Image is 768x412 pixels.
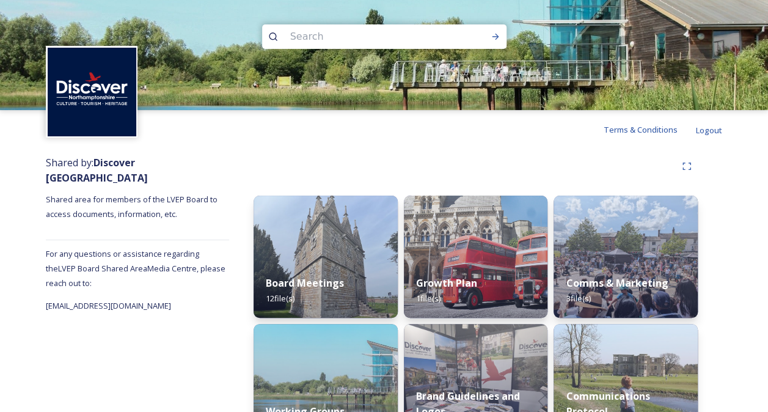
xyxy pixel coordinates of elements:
[46,300,171,311] span: [EMAIL_ADDRESS][DOMAIN_NAME]
[604,124,678,135] span: Terms & Conditions
[554,196,698,318] img: 4f441ff7-a847-461b-aaa5-c19687a46818.jpg
[46,194,219,219] span: Shared area for members of the LVEP Board to access documents, information, etc.
[46,248,225,289] span: For any questions or assistance regarding the LVEP Board Shared Area Media Centre, please reach o...
[416,276,477,290] strong: Growth Plan
[604,122,696,137] a: Terms & Conditions
[48,48,136,136] img: Untitled%20design%20%282%29.png
[46,156,148,185] span: Shared by:
[416,293,441,304] span: 1 file(s)
[254,196,398,318] img: 5bb6497d-ede2-4272-a435-6cca0481cbbd.jpg
[284,23,452,50] input: Search
[566,276,668,290] strong: Comms & Marketing
[46,156,148,185] strong: Discover [GEOGRAPHIC_DATA]
[404,196,548,318] img: ed4df81f-8162-44f3-84ed-da90e9d03d77.jpg
[266,293,294,304] span: 12 file(s)
[566,293,590,304] span: 3 file(s)
[696,125,722,136] span: Logout
[266,276,344,290] strong: Board Meetings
